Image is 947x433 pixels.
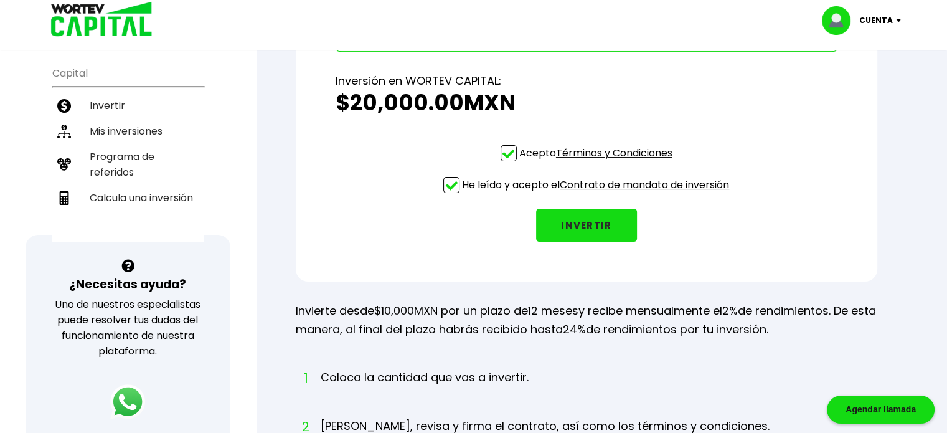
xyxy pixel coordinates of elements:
[827,396,935,424] div: Agendar llamada
[560,178,729,192] a: Contrato de mandato de inversión
[52,93,204,118] a: Invertir
[52,185,204,211] a: Calcula una inversión
[722,303,738,318] span: 2%
[52,118,204,144] a: Mis inversiones
[57,99,71,113] img: invertir-icon.b3b967d7.svg
[57,125,71,138] img: inversiones-icon.6695dc30.svg
[528,303,578,318] span: 12 meses
[462,177,729,193] p: He leído y acepto el
[296,302,877,339] p: Invierte desde MXN por un plazo de y recibe mensualmente el de rendimientos. De esta manera, al f...
[336,90,837,115] h2: $20,000.00 MXN
[42,297,214,359] p: Uno de nuestros especialistas puede resolver tus dudas del funcionamiento de nuestra plataforma.
[52,59,204,242] ul: Capital
[556,146,672,160] a: Términos y Condiciones
[110,384,145,419] img: logos_whatsapp-icon.242b2217.svg
[374,303,414,318] span: $10,000
[859,11,893,30] p: Cuenta
[822,6,859,35] img: profile-image
[563,321,586,337] span: 24%
[893,19,910,22] img: icon-down
[519,145,672,161] p: Acepto
[57,158,71,171] img: recomiendanos-icon.9b8e9327.svg
[52,144,204,185] a: Programa de referidos
[302,369,308,388] span: 1
[336,72,837,90] p: Inversión en WORTEV CAPITAL:
[536,209,637,242] button: INVERTIR
[57,191,71,205] img: calculadora-icon.17d418c4.svg
[69,275,186,293] h3: ¿Necesitas ayuda?
[321,369,529,409] li: Coloca la cantidad que vas a invertir.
